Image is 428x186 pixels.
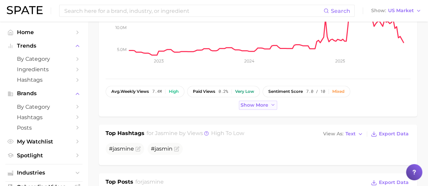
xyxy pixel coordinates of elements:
[369,129,410,139] button: Export Data
[111,89,120,94] abbr: average
[5,54,83,64] a: by Category
[5,168,83,178] button: Industries
[5,112,83,123] a: Hashtags
[193,89,215,94] span: paid views
[335,58,345,63] tspan: 2025
[219,89,228,94] span: 0.2%
[106,129,144,139] h1: Top Hashtags
[17,114,71,121] span: Hashtags
[388,9,414,12] span: US Market
[174,146,179,152] button: Flag as miscategorized or irrelevant
[113,145,134,152] span: jasmine
[17,138,71,145] span: My Watchlist
[106,86,184,97] button: avg.weekly views7.4mHigh
[235,89,254,94] div: Very low
[152,89,162,94] span: 7.4m
[64,5,323,17] input: Search here for a brand, industry, or ingredient
[154,58,164,63] tspan: 2023
[17,29,71,35] span: Home
[187,86,260,97] button: paid views0.2%Very low
[268,89,303,94] span: sentiment score
[151,145,173,152] span: #jasmin
[379,131,409,137] span: Export Data
[5,41,83,51] button: Trends
[5,150,83,161] a: Spotlight
[17,77,71,83] span: Hashtags
[211,130,244,136] span: high to low
[17,152,71,159] span: Spotlight
[169,89,179,94] div: High
[263,86,350,97] button: sentiment score7.0 / 10Mixed
[17,43,71,49] span: Trends
[109,145,134,152] span: #
[117,47,127,52] tspan: 5.0m
[241,102,268,108] span: Show more
[17,170,71,176] span: Industries
[5,102,83,112] a: by Category
[142,179,164,185] span: jasmine
[323,132,343,136] span: View As
[239,101,277,110] button: Show more
[17,56,71,62] span: by Category
[7,6,43,14] img: SPATE
[17,66,71,73] span: Ingredients
[379,180,409,185] span: Export Data
[115,25,127,30] tspan: 10.0m
[5,75,83,85] a: Hashtags
[5,64,83,75] a: Ingredients
[111,89,149,94] span: weekly views
[331,8,350,14] span: Search
[17,90,71,97] span: Brands
[17,125,71,131] span: Posts
[5,27,83,37] a: Home
[332,89,344,94] div: Mixed
[5,88,83,99] button: Brands
[244,58,254,63] tspan: 2024
[371,9,386,12] span: Show
[147,129,244,139] h2: for by Views
[345,132,356,136] span: Text
[306,89,325,94] span: 7.0 / 10
[321,130,365,138] button: View AsText
[155,130,178,136] span: jasmine
[17,104,71,110] span: by Category
[135,146,141,152] button: Flag as miscategorized or irrelevant
[5,136,83,147] a: My Watchlist
[369,6,423,15] button: ShowUS Market
[5,123,83,133] a: Posts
